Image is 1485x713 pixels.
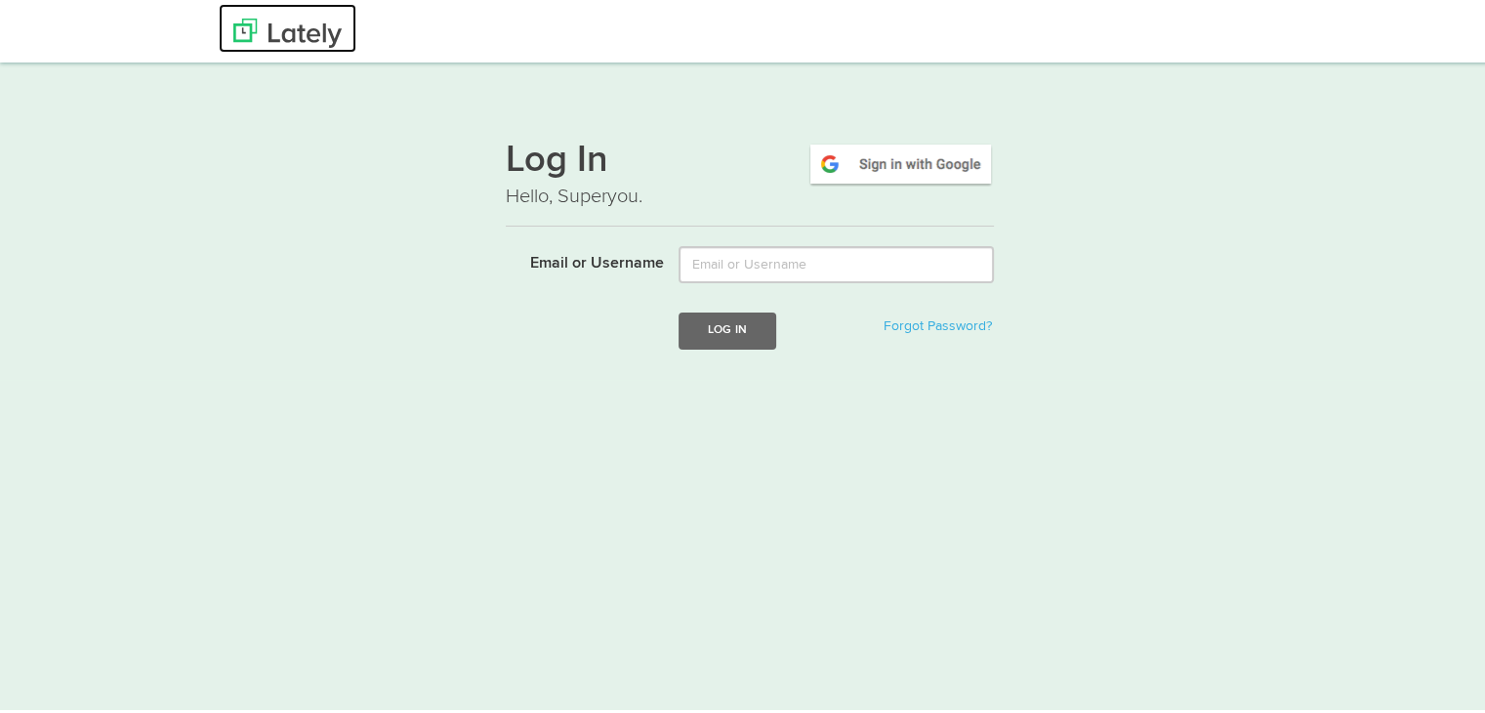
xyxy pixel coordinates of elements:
[679,309,776,345] button: Log In
[233,15,342,44] img: Lately
[491,242,664,272] label: Email or Username
[506,138,994,179] h1: Log In
[679,242,994,279] input: Email or Username
[506,179,994,207] p: Hello, Superyou.
[884,315,992,329] a: Forgot Password?
[807,138,994,183] img: google-signin.png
